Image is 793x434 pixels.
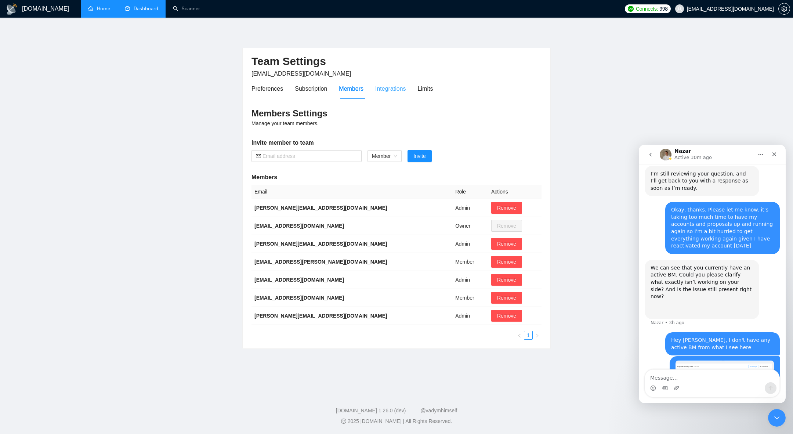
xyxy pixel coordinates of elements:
[659,5,667,13] span: 998
[6,57,141,115] div: arthurbelanger48@gmail.com says…
[778,6,790,12] a: setting
[408,150,431,162] button: Invite
[778,3,790,15] button: setting
[254,223,344,229] b: [EMAIL_ADDRESS][DOMAIN_NAME]
[251,185,452,199] th: Email
[254,259,387,265] b: [EMAIL_ADDRESS][PERSON_NAME][DOMAIN_NAME]
[6,115,141,188] div: Nazar says…
[497,312,516,320] span: Remove
[677,6,682,11] span: user
[254,313,387,319] b: [PERSON_NAME][EMAIL_ADDRESS][DOMAIN_NAME]
[497,276,516,284] span: Remove
[12,120,115,156] div: We can see that you currently have an active BM. Could you please clarify what exactly isn’t work...
[173,6,200,12] a: searchScanner
[12,156,115,170] div: ​
[125,6,158,12] a: dashboardDashboard
[336,408,406,413] a: [DOMAIN_NAME] 1.26.0 (dev)
[26,57,141,109] div: Okay, thanks. Please let me know. it's taking too much time to have my accounts and proposals up ...
[639,145,786,403] iframe: Intercom live chat
[254,241,387,247] b: [PERSON_NAME][EMAIL_ADDRESS][DOMAIN_NAME]
[6,21,120,52] div: I’m still reviewing your question, and I’ll get back to you with a response as soon as I’m ready.
[254,277,344,283] b: [EMAIL_ADDRESS][DOMAIN_NAME]
[452,235,488,253] td: Admin
[452,289,488,307] td: Member
[6,115,120,174] div: We can see that you currently have an active BM. Could you please clarify what exactly isn’t work...
[488,185,542,199] th: Actions
[491,292,522,304] button: Remove
[491,238,522,250] button: Remove
[126,238,138,249] button: Send a message…
[491,274,522,286] button: Remove
[251,173,542,182] h5: Members
[636,5,658,13] span: Connects:
[372,151,397,162] span: Member
[517,333,522,338] span: left
[452,199,488,217] td: Admin
[6,225,141,238] textarea: Message…
[452,307,488,325] td: Admin
[341,419,346,424] span: copyright
[515,331,524,340] li: Previous Page
[420,408,457,413] a: @vadymhimself
[251,108,542,119] h3: Members Settings
[491,202,522,214] button: Remove
[12,26,115,47] div: I’m still reviewing your question, and I’ll get back to you with a response as soon as I’m ready.
[6,417,787,425] div: 2025 [DOMAIN_NAME] | All Rights Reserved.
[497,204,516,212] span: Remove
[515,331,524,340] button: left
[251,70,351,77] span: [EMAIL_ADDRESS][DOMAIN_NAME]
[26,188,141,211] div: Hey [PERSON_NAME], I don't have any active BM from what I see here
[32,192,135,206] div: Hey [PERSON_NAME], I don't have any active BM from what I see here
[23,240,29,246] button: Gif picker
[497,294,516,302] span: Remove
[418,84,433,93] div: Limits
[88,6,110,12] a: homeHome
[295,84,327,93] div: Subscription
[491,310,522,322] button: Remove
[497,240,516,248] span: Remove
[524,331,532,339] a: 1
[628,6,634,12] img: upwork-logo.png
[375,84,406,93] div: Integrations
[32,62,135,105] div: Okay, thanks. Please let me know. it's taking too much time to have my accounts and proposals up ...
[251,138,542,147] h5: Invite member to team
[497,258,516,266] span: Remove
[35,240,41,246] button: Upload attachment
[12,176,46,180] div: Nazar • 3h ago
[6,3,18,15] img: logo
[11,240,17,246] button: Emoji picker
[262,152,357,160] input: Email address
[251,84,283,93] div: Preferences
[452,185,488,199] th: Role
[452,253,488,271] td: Member
[535,333,539,338] span: right
[339,84,363,93] div: Members
[452,217,488,235] td: Owner
[779,6,790,12] span: setting
[6,188,141,211] div: arthurbelanger48@gmail.com says…
[256,153,261,159] span: mail
[6,211,141,276] div: arthurbelanger48@gmail.com says…
[768,409,786,427] iframe: Intercom live chat
[251,54,542,69] h2: Team Settings
[413,152,426,160] span: Invite
[452,271,488,289] td: Admin
[251,120,319,126] span: Manage your team members.
[6,21,141,58] div: Nazar says…
[533,331,542,340] li: Next Page
[254,205,387,211] b: [PERSON_NAME][EMAIL_ADDRESS][DOMAIN_NAME]
[533,331,542,340] button: right
[491,256,522,268] button: Remove
[254,295,344,301] b: [EMAIL_ADDRESS][DOMAIN_NAME]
